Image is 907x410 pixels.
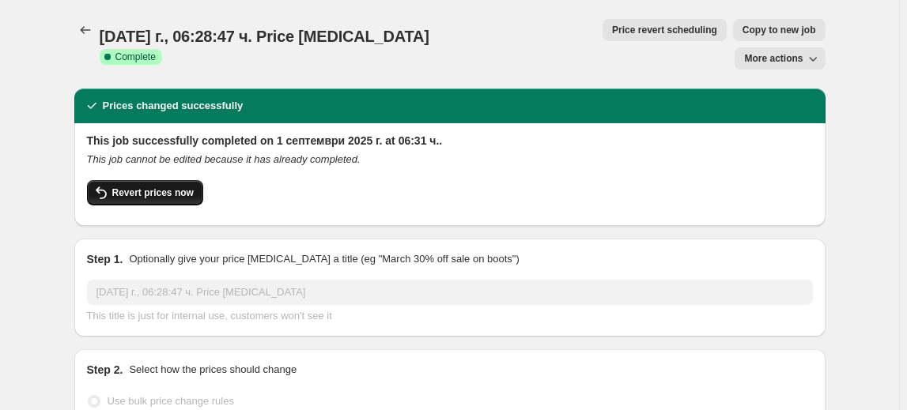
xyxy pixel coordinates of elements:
[112,186,194,199] span: Revert prices now
[87,310,332,322] span: This title is just for internal use, customers won't see it
[129,362,297,378] p: Select how the prices should change
[87,133,813,149] h2: This job successfully completed on 1 септември 2025 г. at 06:31 ч..
[87,251,123,267] h2: Step 1.
[735,47,825,70] button: More actions
[87,180,203,205] button: Revert prices now
[87,362,123,378] h2: Step 2.
[733,19,826,41] button: Copy to new job
[603,19,727,41] button: Price revert scheduling
[743,24,816,36] span: Copy to new job
[74,19,96,41] button: Price change jobs
[744,52,803,65] span: More actions
[612,24,717,36] span: Price revert scheduling
[115,51,156,63] span: Complete
[100,28,429,45] span: [DATE] г., 06:28:47 ч. Price [MEDICAL_DATA]
[87,153,361,165] i: This job cannot be edited because it has already completed.
[87,280,813,305] input: 30% off holiday sale
[129,251,519,267] p: Optionally give your price [MEDICAL_DATA] a title (eg "March 30% off sale on boots")
[108,395,234,407] span: Use bulk price change rules
[103,98,244,114] h2: Prices changed successfully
